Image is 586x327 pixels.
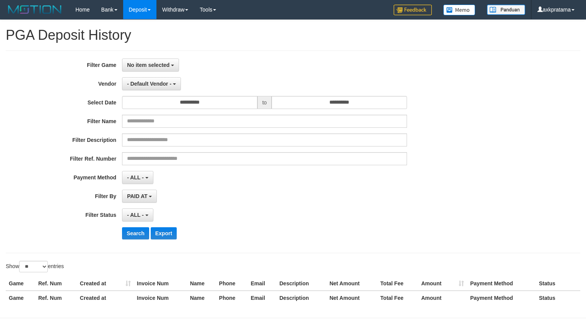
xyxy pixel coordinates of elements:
[134,277,187,291] th: Invoice Num
[122,190,157,203] button: PAID AT
[122,227,149,239] button: Search
[6,261,64,272] label: Show entries
[377,291,418,305] th: Total Fee
[122,77,181,90] button: - Default Vendor -
[151,227,177,239] button: Export
[216,277,248,291] th: Phone
[487,5,525,15] img: panduan.png
[6,28,580,43] h1: PGA Deposit History
[35,291,77,305] th: Ref. Num
[536,277,580,291] th: Status
[127,212,144,218] span: - ALL -
[6,291,35,305] th: Game
[418,277,467,291] th: Amount
[127,81,171,87] span: - Default Vendor -
[418,291,467,305] th: Amount
[276,277,326,291] th: Description
[127,193,147,199] span: PAID AT
[248,291,277,305] th: Email
[467,291,536,305] th: Payment Method
[127,174,144,181] span: - ALL -
[35,277,77,291] th: Ref. Num
[467,277,536,291] th: Payment Method
[326,291,377,305] th: Net Amount
[443,5,475,15] img: Button%20Memo.svg
[6,4,64,15] img: MOTION_logo.png
[276,291,326,305] th: Description
[19,261,48,272] select: Showentries
[326,277,377,291] th: Net Amount
[187,291,216,305] th: Name
[122,208,153,221] button: - ALL -
[257,96,272,109] span: to
[377,277,418,291] th: Total Fee
[122,171,153,184] button: - ALL -
[187,277,216,291] th: Name
[394,5,432,15] img: Feedback.jpg
[77,277,134,291] th: Created at
[6,277,35,291] th: Game
[77,291,134,305] th: Created at
[248,277,277,291] th: Email
[536,291,580,305] th: Status
[216,291,248,305] th: Phone
[122,59,179,72] button: No item selected
[134,291,187,305] th: Invoice Num
[127,62,169,68] span: No item selected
